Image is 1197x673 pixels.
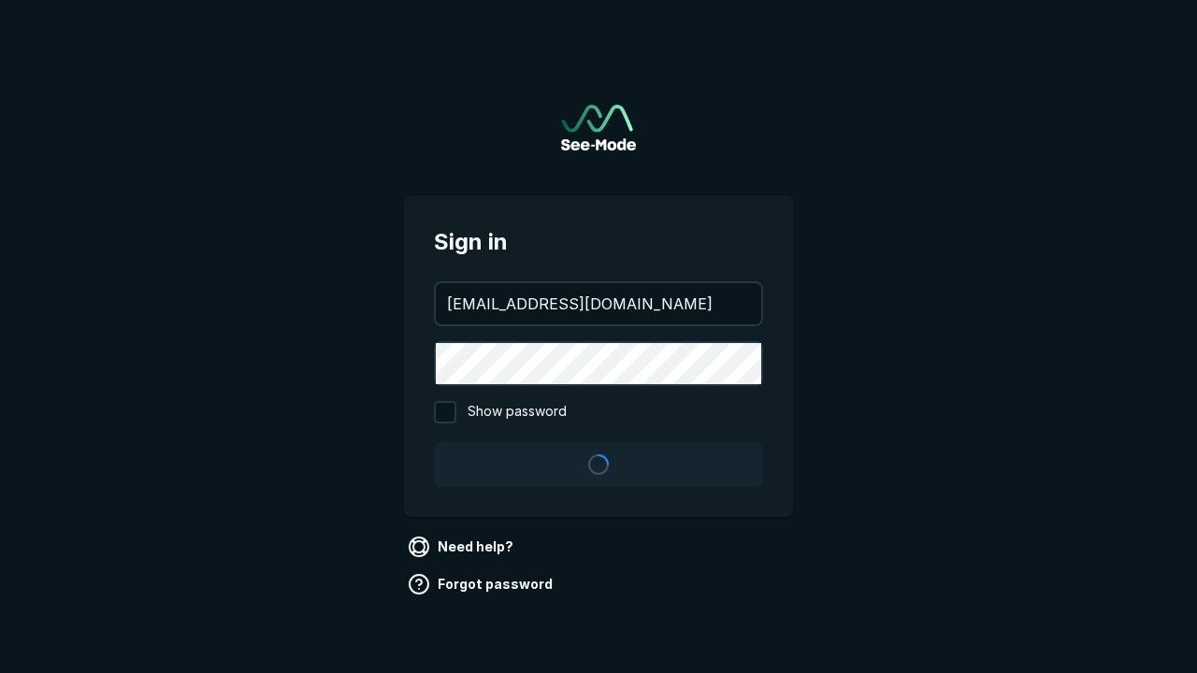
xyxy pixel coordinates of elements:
a: Go to sign in [561,105,636,150]
a: Need help? [404,532,521,562]
input: your@email.com [436,283,761,324]
span: Sign in [434,225,763,259]
a: Forgot password [404,569,560,599]
span: Show password [468,401,567,423]
img: See-Mode Logo [561,105,636,150]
